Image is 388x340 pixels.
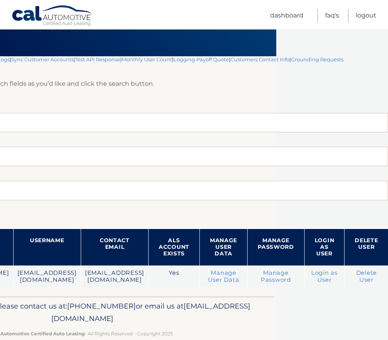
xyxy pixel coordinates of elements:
[208,269,239,283] a: Manage User Data
[13,229,81,265] th: Username
[12,5,93,28] a: Cal Automotive
[270,9,303,23] a: Dashboard
[67,302,136,311] span: [PHONE_NUMBER]
[13,265,81,288] td: [EMAIL_ADDRESS][DOMAIN_NAME]
[122,56,172,62] a: Monthly User Count
[173,56,229,62] a: Logging Payoff Quote
[311,269,338,283] a: Login as User
[199,229,247,265] th: Manage User Data
[75,56,120,62] a: Test API Response
[261,269,291,283] a: Manage Password
[356,269,377,283] a: Delete User
[81,265,148,288] td: [EMAIL_ADDRESS][DOMAIN_NAME]
[149,265,200,288] td: Yes
[304,229,345,265] th: Login as User
[81,229,148,265] th: Contact Email
[248,229,305,265] th: Manage Password
[51,302,250,323] span: [EMAIL_ADDRESS][DOMAIN_NAME]
[356,9,376,23] a: Logout
[149,229,200,265] th: ALS Account Exists
[11,56,74,62] a: Sync Customer Accounts
[291,56,343,62] a: Grounding Requests
[230,56,289,62] a: Customers Contact Info
[325,9,339,23] a: FAQ's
